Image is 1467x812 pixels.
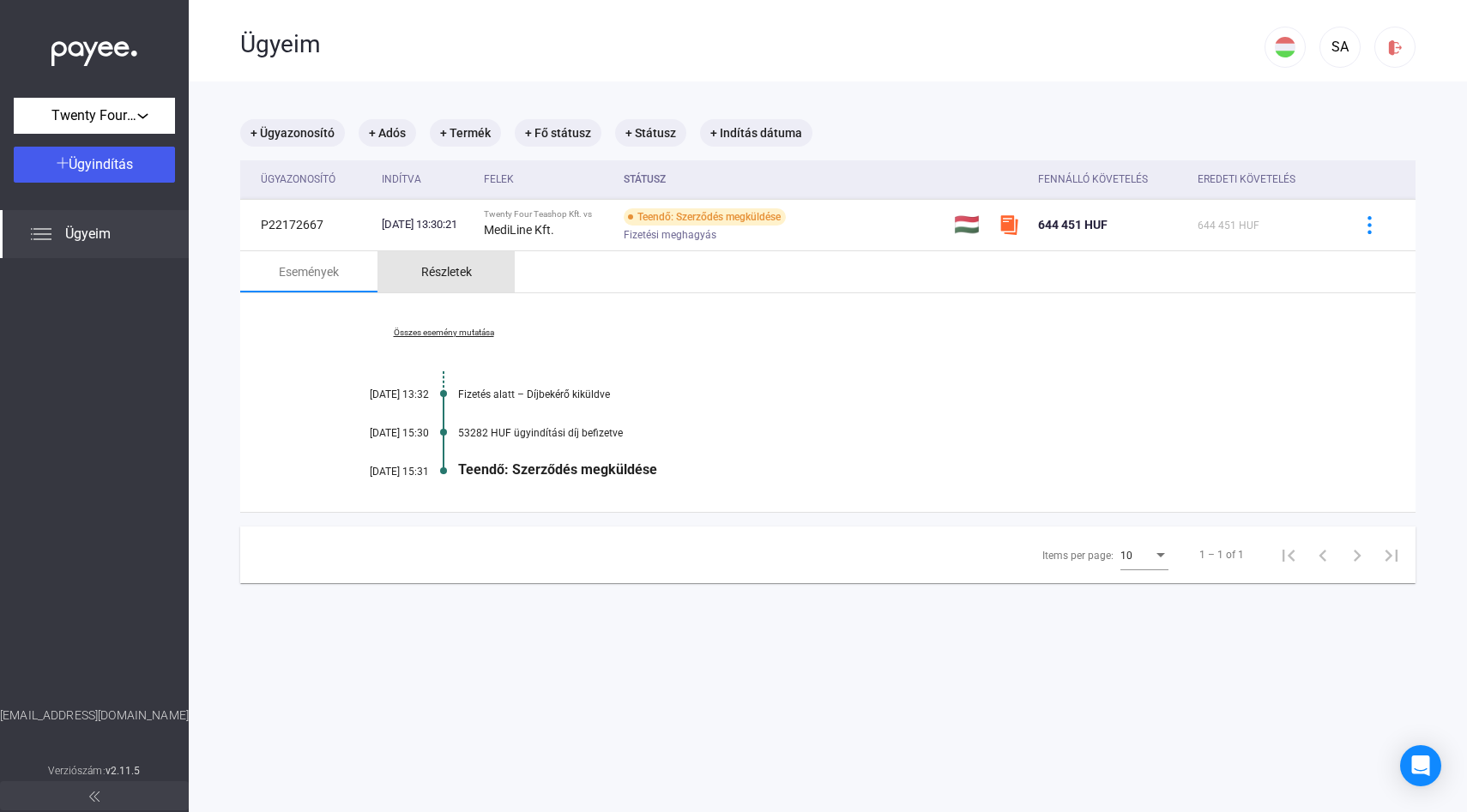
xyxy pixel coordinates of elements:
span: Ügyindítás [69,156,133,172]
button: HU [1265,27,1306,68]
img: white-payee-white-dot.svg [51,32,137,67]
div: Ügyazonosító [261,169,335,189]
div: Felek [484,169,610,189]
div: Fizetés alatt – Díjbekérő kiküldve [458,388,1330,400]
div: Items per page: [1042,545,1114,566]
button: Next page [1340,538,1374,572]
div: [DATE] 15:30 [326,427,429,439]
button: First page [1271,538,1306,572]
img: more-blue [1361,216,1379,234]
div: Fennálló követelés [1038,169,1184,189]
td: P22172667 [240,199,375,250]
span: 10 [1120,550,1132,562]
mat-chip: + Adós [359,119,416,147]
span: Ügyeim [65,224,111,244]
div: SA [1325,37,1355,57]
button: more-blue [1351,207,1387,243]
div: Teendő: Szerződés megküldése [458,461,1330,478]
div: Események [279,262,339,282]
mat-select: Items per page: [1120,544,1168,565]
button: Last page [1374,538,1409,572]
span: Twenty Four Teashop Kft. [51,105,137,126]
button: Twenty Four Teashop Kft. [14,98,175,134]
div: [DATE] 13:30:21 [382,216,470,233]
div: 53282 HUF ügyindítási díj befizetve [458,427,1330,439]
a: Összes esemény mutatása [326,328,561,338]
th: Státusz [617,160,946,199]
div: Ügyeim [240,30,1265,59]
td: 🇭🇺 [947,199,993,250]
mat-chip: + Fő státusz [515,119,601,147]
button: Previous page [1306,538,1340,572]
mat-chip: + Termék [430,119,501,147]
div: Indítva [382,169,470,189]
strong: MediLine Kft. [484,223,554,237]
mat-chip: + Indítás dátuma [700,119,812,147]
div: [DATE] 13:32 [326,388,429,400]
div: Indítva [382,169,421,189]
mat-chip: + Ügyazonosító [240,119,345,147]
div: Eredeti követelés [1198,169,1295,189]
div: Felek [484,169,514,189]
div: Open Intercom Messenger [1400,745,1441,786]
span: 644 451 HUF [1198,220,1259,232]
div: Teendő: Szerződés megküldése [624,208,786,226]
img: list.svg [31,224,51,244]
span: Fizetési meghagyás [624,225,716,245]
button: SA [1319,27,1361,68]
div: [DATE] 15:31 [326,466,429,478]
div: Részletek [421,262,472,282]
div: Eredeti követelés [1198,169,1330,189]
button: logout-red [1374,27,1416,68]
mat-chip: + Státusz [615,119,686,147]
button: Ügyindítás [14,147,175,183]
img: arrow-double-left-grey.svg [89,791,100,802]
img: HU [1275,37,1295,57]
div: Twenty Four Teashop Kft. vs [484,209,610,220]
img: plus-white.svg [57,157,69,169]
span: 644 451 HUF [1038,218,1108,232]
strong: v2.11.5 [106,765,141,777]
img: logout-red [1386,39,1404,57]
div: Fennálló követelés [1038,169,1148,189]
div: Ügyazonosító [261,169,368,189]
img: szamlazzhu-mini [999,214,1019,235]
div: 1 – 1 of 1 [1199,544,1244,565]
